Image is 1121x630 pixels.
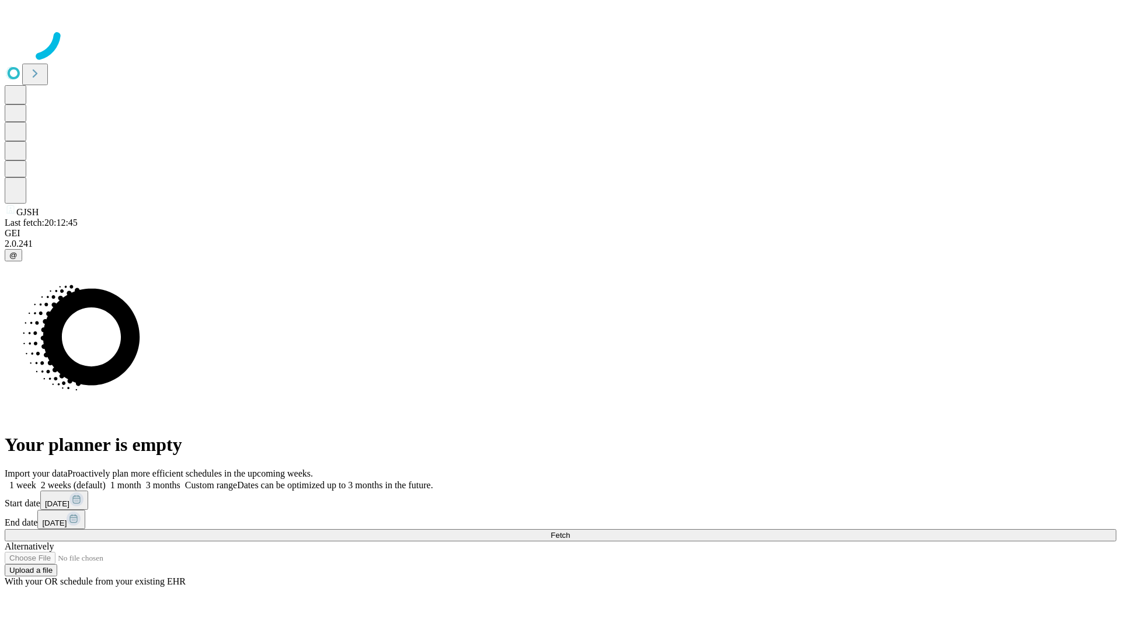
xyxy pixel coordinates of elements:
[5,576,186,586] span: With your OR schedule from your existing EHR
[5,468,68,478] span: Import your data
[146,480,180,490] span: 3 months
[45,499,69,508] span: [DATE]
[5,228,1116,239] div: GEI
[37,510,85,529] button: [DATE]
[237,480,433,490] span: Dates can be optimized up to 3 months in the future.
[5,510,1116,529] div: End date
[41,480,106,490] span: 2 weeks (default)
[5,434,1116,456] h1: Your planner is empty
[5,529,1116,541] button: Fetch
[185,480,237,490] span: Custom range
[5,491,1116,510] div: Start date
[5,541,54,551] span: Alternatively
[9,480,36,490] span: 1 week
[5,564,57,576] button: Upload a file
[551,531,570,540] span: Fetch
[5,218,78,228] span: Last fetch: 20:12:45
[5,249,22,261] button: @
[42,519,67,527] span: [DATE]
[68,468,313,478] span: Proactively plan more efficient schedules in the upcoming weeks.
[16,207,39,217] span: GJSH
[5,239,1116,249] div: 2.0.241
[40,491,88,510] button: [DATE]
[9,251,18,260] span: @
[110,480,141,490] span: 1 month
